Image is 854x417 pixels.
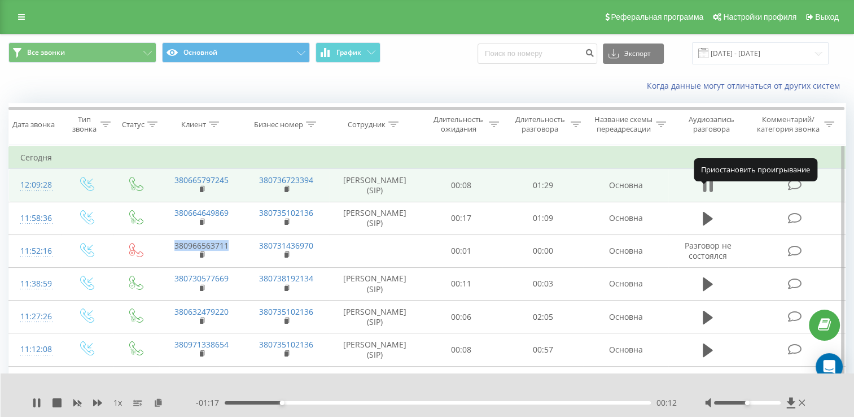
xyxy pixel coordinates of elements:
input: Поиск по номеру [478,44,597,64]
span: Разговор не состоялся [684,240,731,261]
td: 01:09 [502,202,584,234]
td: [PERSON_NAME] (SIP) [329,333,421,366]
div: Аудиозапись разговора [679,115,744,134]
a: 380736723394 [259,175,313,185]
div: 11:58:36 [20,207,50,229]
a: 380730577669 [174,273,229,284]
span: Реферальная программа [611,12,703,21]
td: 02:17 [502,366,584,399]
button: Все звонки [8,42,156,63]
div: Accessibility label [280,401,284,405]
div: 11:27:26 [20,306,50,328]
td: 00:17 [421,202,502,234]
td: Основна [584,301,668,333]
span: Выход [815,12,839,21]
td: 00:11 [421,267,502,300]
td: Основна [584,267,668,300]
span: 00:12 [656,397,677,409]
a: 380971338654 [174,339,229,350]
a: 380735102136 [259,339,313,350]
span: Все звонки [27,48,65,57]
td: Основна [584,366,668,399]
td: 00:06 [421,301,502,333]
div: Тип звонка [71,115,98,134]
span: 1 x [113,397,122,409]
td: [PERSON_NAME] (SIP) [329,202,421,234]
div: Длительность разговора [512,115,568,134]
a: 380966563711 [174,240,229,251]
td: 01:29 [502,169,584,202]
a: 380664649869 [174,207,229,218]
div: Длительность ожидания [431,115,487,134]
td: Основна [584,202,668,234]
div: 11:01:52 [20,372,50,394]
button: Основной [162,42,310,63]
a: 380665797245 [174,175,229,185]
button: Экспорт [603,44,664,64]
a: 380733142330 [259,372,313,383]
div: Клиент [181,120,206,129]
a: 380738192134 [259,273,313,284]
td: [PERSON_NAME] (SIP) [329,169,421,202]
a: 380735102136 [259,306,313,317]
td: Сегодня [9,146,846,169]
div: Сотрудник [348,120,386,129]
td: [PERSON_NAME] (SIP) [329,301,421,333]
button: График [316,42,380,63]
td: Основна [584,169,668,202]
div: 12:09:28 [20,174,50,196]
a: 380952858888 [174,372,229,383]
td: 00:03 [502,267,584,300]
div: 11:12:08 [20,338,50,360]
td: 00:01 [421,234,502,267]
td: 00:00 [502,234,584,267]
span: Настройки профиля [723,12,796,21]
div: Accessibility label [745,401,750,405]
a: 380632479220 [174,306,229,317]
div: Дата звонка [12,120,55,129]
td: 02:05 [502,301,584,333]
div: Название схемы переадресации [594,115,653,134]
div: 11:52:16 [20,240,50,262]
div: Бизнес номер [254,120,303,129]
td: [PERSON_NAME] (SIP) [329,267,421,300]
span: - 01:17 [196,397,225,409]
span: График [336,49,361,57]
td: Основна [584,234,668,267]
div: Приостановить проигрывание [694,158,817,181]
a: 380735102136 [259,207,313,218]
td: [PERSON_NAME] (SIP) [329,366,421,399]
a: Когда данные могут отличаться от других систем [647,80,846,91]
div: Open Intercom Messenger [816,353,843,380]
td: 00:08 [421,333,502,366]
a: 380731436970 [259,240,313,251]
td: 00:10 [421,366,502,399]
td: Основна [584,333,668,366]
td: 00:57 [502,333,584,366]
td: 00:08 [421,169,502,202]
div: Комментарий/категория звонка [755,115,821,134]
div: Статус [122,120,144,129]
div: 11:38:59 [20,273,50,295]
